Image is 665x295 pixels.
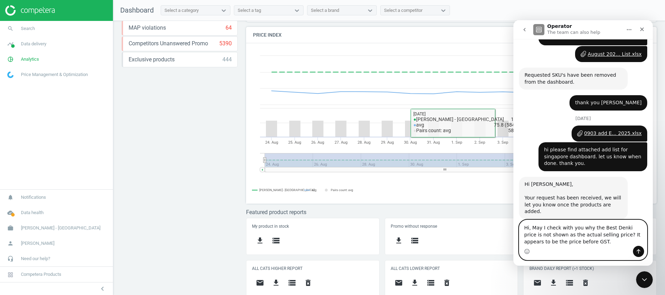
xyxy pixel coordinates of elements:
[4,37,17,51] i: timeline
[439,275,455,291] button: delete_forever
[300,275,316,291] button: delete_forever
[443,279,451,287] i: delete_forever
[565,279,574,287] i: storage
[304,279,312,287] i: delete_forever
[165,7,199,14] div: Select a category
[335,140,347,145] tspan: 27. Aug
[98,285,107,293] i: chevron_left
[407,275,423,291] button: get_app
[21,225,100,231] span: [PERSON_NAME] - [GEOGRAPHIC_DATA]
[474,140,485,145] tspan: 2. Sep
[395,236,403,245] i: get_app
[4,237,17,250] i: person
[4,252,17,265] i: headset_mic
[411,236,419,245] i: storage
[268,233,284,249] button: storage
[259,188,314,192] tspan: [PERSON_NAME] - [GEOGRAPHIC_DATA]
[21,210,44,216] span: Data health
[5,5,55,16] img: ajHJNr6hYgQAAAAASUVORK5CYII=
[427,140,440,145] tspan: 31. Aug
[21,56,39,62] span: Analytics
[21,271,61,278] span: Competera Products
[581,279,590,287] i: delete_forever
[427,279,435,287] i: storage
[21,256,50,262] span: Need our help?
[4,22,17,35] i: search
[21,25,35,32] span: Search
[272,236,280,245] i: storage
[497,140,508,145] tspan: 3. Sep
[129,56,175,63] span: Exclusive products
[391,233,407,249] button: get_app
[4,191,17,204] i: notifications
[7,71,14,78] img: wGWNvw8QSZomAAAAABJRU5ErkJggg==
[265,140,278,145] tspan: 24. Aug
[331,188,353,192] tspan: Pairs count: avg
[246,209,657,215] h3: Featured product reports
[451,140,462,145] tspan: 1. Sep
[4,206,17,219] i: cloud_done
[288,279,296,287] i: storage
[252,224,373,229] h5: My product in stock
[219,40,232,47] div: 5390
[311,140,324,145] tspan: 26. Aug
[404,140,417,145] tspan: 30. Aug
[4,53,17,66] i: pie_chart_outlined
[120,6,154,14] span: Dashboard
[407,233,423,249] button: storage
[288,140,301,145] tspan: 25. Aug
[21,71,88,78] span: Price Management & Optimization
[358,140,370,145] tspan: 28. Aug
[423,275,439,291] button: storage
[545,275,561,291] button: get_app
[391,275,407,291] button: email
[4,221,17,235] i: work
[513,20,653,266] iframe: Intercom live chat
[561,275,578,291] button: storage
[129,24,166,32] span: MAP violations
[312,188,316,192] tspan: avg
[256,279,264,287] i: email
[246,27,657,43] h4: Price Index
[284,275,300,291] button: storage
[384,7,422,14] div: Select a competitor
[129,40,208,47] span: Competitors Unanswered Promo
[578,275,594,291] button: delete_forever
[256,236,264,245] i: get_app
[391,224,512,229] h5: Promo without response
[252,233,268,249] button: get_app
[395,279,403,287] i: email
[238,7,261,14] div: Select a tag
[226,24,232,32] div: 64
[268,275,284,291] button: get_app
[529,266,651,271] h5: BRAND DAILY REPORT (>1 STOCK)
[636,271,653,288] iframe: Intercom live chat
[252,275,268,291] button: email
